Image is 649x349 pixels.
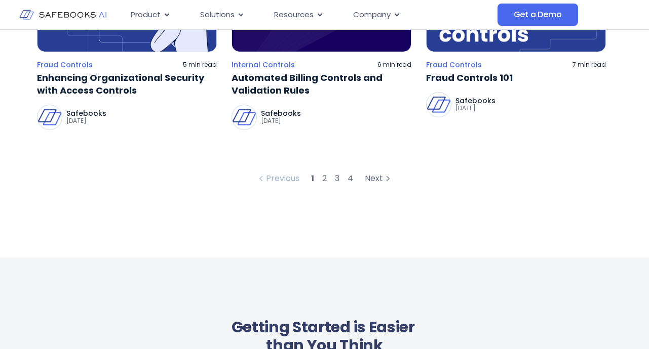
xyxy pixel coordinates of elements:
[455,97,495,104] p: Safebooks
[426,60,482,69] a: Fraud Controls
[66,110,106,117] p: Safebooks
[200,9,235,21] span: Solutions
[256,172,299,185] div: Previous
[37,105,62,129] img: Safebooks
[66,117,106,125] p: [DATE]
[335,172,339,184] a: 3
[183,61,217,69] p: 5 min read
[365,172,393,185] div: Next
[427,93,451,117] img: Safebooks
[37,60,93,69] a: Fraud Controls
[123,5,497,25] nav: Menu
[232,71,411,97] a: Automated Billing Controls and Validation Rules
[353,9,391,21] span: Company
[37,71,217,97] a: Enhancing Organizational Security with Access Controls
[322,172,327,184] a: 2
[261,117,301,125] p: [DATE]
[514,10,562,20] span: Get a Demo
[123,5,497,25] div: Menu Toggle
[357,172,401,185] a: Next
[131,9,161,21] span: Product
[572,61,606,69] p: 7 min read
[455,104,495,112] p: [DATE]
[498,4,578,26] a: Get a Demo
[377,61,411,69] p: 6 min read
[348,172,353,184] a: 4
[232,60,295,69] a: Internal Controls
[274,9,314,21] span: Resources
[426,71,606,84] a: Fraud Controls 101
[261,110,301,117] p: Safebooks
[232,105,256,129] img: Safebooks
